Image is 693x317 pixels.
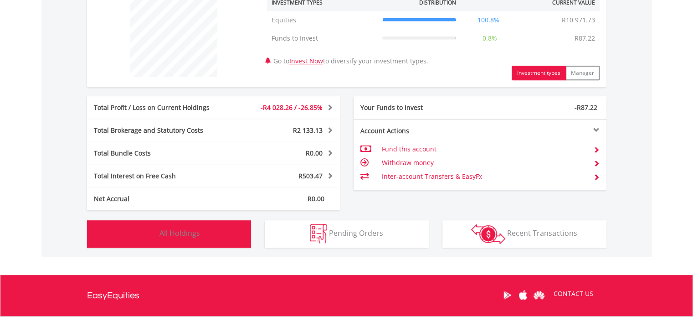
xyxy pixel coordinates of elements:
button: Investment types [512,66,566,80]
td: Fund this account [381,142,586,156]
span: All Holdings [159,228,200,238]
span: R0.00 [306,149,323,157]
button: Pending Orders [265,220,429,248]
span: R2 133.13 [293,126,323,135]
td: -0.8% [461,29,516,47]
td: Funds to Invest [267,29,378,47]
span: -R4 028.26 / -26.85% [261,103,323,112]
img: transactions-zar-wht.png [471,224,505,244]
a: Apple [515,281,531,309]
td: Inter-account Transfers & EasyFx [381,170,586,183]
td: -R87.22 [568,29,600,47]
button: All Holdings [87,220,251,248]
td: Equities [267,11,378,29]
span: -R87.22 [575,103,597,112]
div: Total Profit / Loss on Current Holdings [87,103,235,112]
button: Recent Transactions [442,220,606,248]
a: Google Play [499,281,515,309]
td: R10 971.73 [557,11,600,29]
a: EasyEquities [87,275,139,316]
span: R503.47 [298,171,323,180]
button: Manager [565,66,600,80]
div: Total Interest on Free Cash [87,171,235,181]
a: Invest Now [289,57,323,65]
span: Pending Orders [329,228,383,238]
img: pending_instructions-wht.png [310,224,327,244]
div: Total Brokerage and Statutory Costs [87,126,235,135]
div: Account Actions [354,126,480,135]
td: 100.8% [461,11,516,29]
td: Withdraw money [381,156,586,170]
div: Net Accrual [87,194,235,203]
span: R0.00 [308,194,324,203]
span: Recent Transactions [507,228,577,238]
div: Your Funds to Invest [354,103,480,112]
img: holdings-wht.png [138,224,158,244]
div: Total Bundle Costs [87,149,235,158]
a: Huawei [531,281,547,309]
a: CONTACT US [547,281,600,307]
